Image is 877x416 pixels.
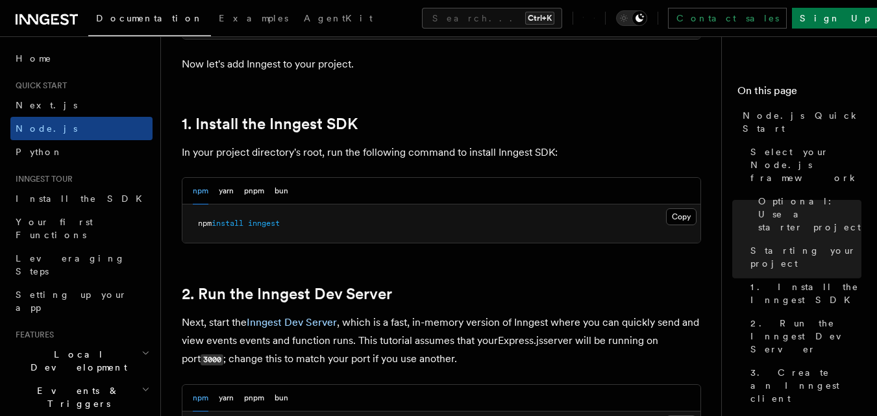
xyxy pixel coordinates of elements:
[96,13,203,23] span: Documentation
[10,93,153,117] a: Next.js
[525,12,554,25] kbd: Ctrl+K
[10,384,142,410] span: Events & Triggers
[182,55,701,73] p: Now let's add Inngest to your project.
[16,52,52,65] span: Home
[745,239,861,275] a: Starting your project
[248,219,280,228] span: inngest
[16,147,63,157] span: Python
[616,10,647,26] button: Toggle dark mode
[750,366,861,405] span: 3. Create an Inngest client
[10,117,153,140] a: Node.js
[10,80,67,91] span: Quick start
[10,187,153,210] a: Install the SDK
[193,178,208,204] button: npm
[296,4,380,35] a: AgentKit
[16,193,150,204] span: Install the SDK
[750,280,861,306] span: 1. Install the Inngest SDK
[750,317,861,356] span: 2. Run the Inngest Dev Server
[743,109,861,135] span: Node.js Quick Start
[737,83,861,104] h4: On this page
[212,219,243,228] span: install
[753,190,861,239] a: Optional: Use a starter project
[10,174,73,184] span: Inngest tour
[750,244,861,270] span: Starting your project
[182,313,701,369] p: Next, start the , which is a fast, in-memory version of Inngest where you can quickly send and vi...
[219,13,288,23] span: Examples
[16,100,77,110] span: Next.js
[198,219,212,228] span: npm
[211,4,296,35] a: Examples
[182,143,701,162] p: In your project directory's root, run the following command to install Inngest SDK:
[750,145,861,184] span: Select your Node.js framework
[16,217,93,240] span: Your first Functions
[745,361,861,410] a: 3. Create an Inngest client
[219,178,234,204] button: yarn
[10,348,142,374] span: Local Development
[10,379,153,415] button: Events & Triggers
[275,178,288,204] button: bun
[10,247,153,283] a: Leveraging Steps
[745,275,861,312] a: 1. Install the Inngest SDK
[247,316,337,328] a: Inngest Dev Server
[10,47,153,70] a: Home
[422,8,562,29] button: Search...Ctrl+K
[193,385,208,411] button: npm
[88,4,211,36] a: Documentation
[745,312,861,361] a: 2. Run the Inngest Dev Server
[745,140,861,190] a: Select your Node.js framework
[10,343,153,379] button: Local Development
[10,330,54,340] span: Features
[16,253,125,276] span: Leveraging Steps
[182,285,392,303] a: 2. Run the Inngest Dev Server
[219,385,234,411] button: yarn
[10,210,153,247] a: Your first Functions
[10,140,153,164] a: Python
[737,104,861,140] a: Node.js Quick Start
[275,385,288,411] button: bun
[666,208,697,225] button: Copy
[16,289,127,313] span: Setting up your app
[668,8,787,29] a: Contact sales
[10,283,153,319] a: Setting up your app
[16,123,77,134] span: Node.js
[304,13,373,23] span: AgentKit
[201,354,223,365] code: 3000
[758,195,861,234] span: Optional: Use a starter project
[182,115,358,133] a: 1. Install the Inngest SDK
[244,385,264,411] button: pnpm
[244,178,264,204] button: pnpm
